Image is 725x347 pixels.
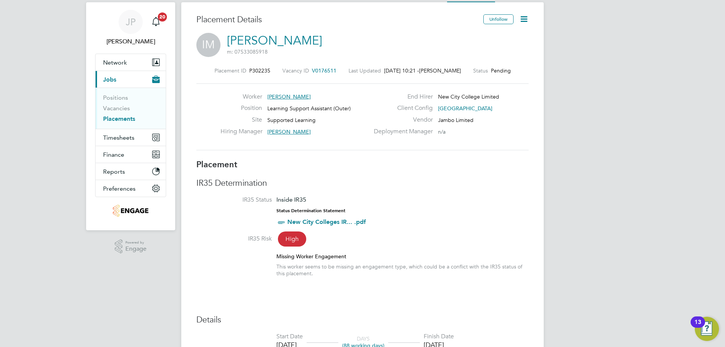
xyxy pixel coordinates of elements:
[96,129,166,146] button: Timesheets
[369,116,433,124] label: Vendor
[267,93,311,100] span: [PERSON_NAME]
[349,67,381,74] label: Last Updated
[221,128,262,136] label: Hiring Manager
[282,67,309,74] label: Vacancy ID
[369,93,433,101] label: End Hirer
[227,48,268,55] span: m: 07533085918
[276,196,306,203] span: Inside IR35
[103,168,125,175] span: Reports
[196,178,529,189] h3: IR35 Determination
[276,208,346,213] strong: Status Determination Statement
[96,54,166,71] button: Network
[196,196,272,204] label: IR35 Status
[267,105,351,112] span: Learning Support Assistant (Outer)
[276,253,529,260] div: Missing Worker Engagement
[438,128,446,135] span: n/a
[95,10,166,46] a: JP[PERSON_NAME]
[267,117,316,123] span: Supported Learning
[103,76,116,83] span: Jobs
[95,37,166,46] span: James Pedley
[384,67,419,74] span: [DATE] 10:21 -
[278,231,306,247] span: High
[438,93,499,100] span: New City College Limited
[424,333,454,341] div: Finish Date
[103,105,130,112] a: Vacancies
[214,67,246,74] label: Placement ID
[103,151,124,158] span: Finance
[196,33,221,57] span: IM
[95,205,166,217] a: Go to home page
[196,159,238,170] b: Placement
[158,12,167,22] span: 20
[125,239,147,246] span: Powered by
[103,134,134,141] span: Timesheets
[115,239,147,254] a: Powered byEngage
[695,317,719,341] button: Open Resource Center, 13 new notifications
[96,163,166,180] button: Reports
[86,2,175,230] nav: Main navigation
[221,116,262,124] label: Site
[473,67,488,74] label: Status
[369,128,433,136] label: Deployment Manager
[221,104,262,112] label: Position
[369,104,433,112] label: Client Config
[491,67,511,74] span: Pending
[196,235,272,243] label: IR35 Risk
[438,105,492,112] span: [GEOGRAPHIC_DATA]
[221,93,262,101] label: Worker
[276,263,529,277] div: This worker seems to be missing an engagement type, which could be a conflict with the IR35 statu...
[267,128,311,135] span: [PERSON_NAME]
[96,146,166,163] button: Finance
[103,115,135,122] a: Placements
[276,333,303,341] div: Start Date
[312,67,336,74] span: V0176511
[438,117,474,123] span: Jambo Limited
[227,33,322,48] a: [PERSON_NAME]
[96,88,166,129] div: Jobs
[249,67,270,74] span: P302235
[196,14,478,25] h3: Placement Details
[148,10,164,34] a: 20
[103,59,127,66] span: Network
[694,322,701,332] div: 13
[103,185,136,192] span: Preferences
[419,67,461,74] span: [PERSON_NAME]
[125,246,147,252] span: Engage
[287,218,366,225] a: New City Colleges IR... .pdf
[483,14,514,24] button: Unfollow
[113,205,148,217] img: jambo-logo-retina.png
[196,315,529,325] h3: Details
[103,94,128,101] a: Positions
[96,180,166,197] button: Preferences
[96,71,166,88] button: Jobs
[126,17,136,27] span: JP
